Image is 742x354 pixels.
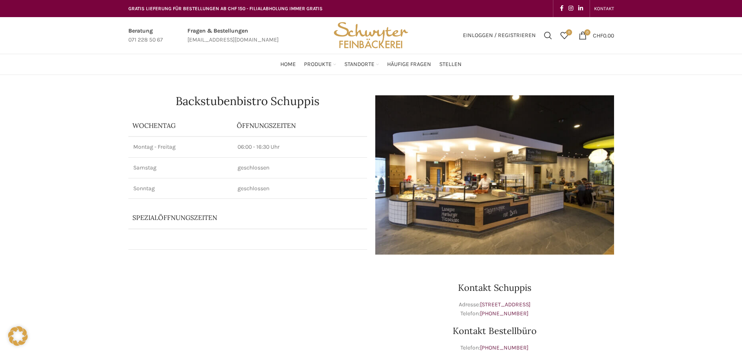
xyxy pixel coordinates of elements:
[128,26,163,45] a: Infobox link
[375,283,614,292] h3: Kontakt Schuppis
[566,29,572,35] span: 0
[133,143,228,151] p: Montag - Freitag
[387,56,431,73] a: Häufige Fragen
[375,300,614,319] p: Adresse: Telefon:
[132,213,324,222] p: Spezialöffnungszeiten
[463,33,536,38] span: Einloggen / Registrieren
[540,27,556,44] a: Suchen
[133,164,228,172] p: Samstag
[280,56,296,73] a: Home
[584,29,590,35] span: 0
[304,61,332,68] span: Produkte
[238,164,362,172] p: geschlossen
[480,344,528,351] a: [PHONE_NUMBER]
[133,185,228,193] p: Sonntag
[280,61,296,68] span: Home
[439,56,462,73] a: Stellen
[594,6,614,11] span: KONTAKT
[576,3,586,14] a: Linkedin social link
[590,0,618,17] div: Secondary navigation
[344,61,374,68] span: Standorte
[593,32,603,39] span: CHF
[480,301,531,308] a: [STREET_ADDRESS]
[557,3,566,14] a: Facebook social link
[132,121,229,130] p: Wochentag
[594,0,614,17] a: KONTAKT
[304,56,336,73] a: Produkte
[387,61,431,68] span: Häufige Fragen
[566,3,576,14] a: Instagram social link
[331,31,411,38] a: Site logo
[238,185,362,193] p: geschlossen
[480,310,528,317] a: [PHONE_NUMBER]
[237,121,363,130] p: ÖFFNUNGSZEITEN
[124,56,618,73] div: Main navigation
[439,61,462,68] span: Stellen
[459,27,540,44] a: Einloggen / Registrieren
[575,27,618,44] a: 0 CHF0.00
[238,143,362,151] p: 06:00 - 16:30 Uhr
[344,56,379,73] a: Standorte
[375,326,614,335] h3: Kontakt Bestellbüro
[593,32,614,39] bdi: 0.00
[556,27,572,44] a: 0
[187,26,279,45] a: Infobox link
[556,27,572,44] div: Meine Wunschliste
[128,95,367,107] h1: Backstubenbistro Schuppis
[331,17,411,54] img: Bäckerei Schwyter
[128,6,323,11] span: GRATIS LIEFERUNG FÜR BESTELLUNGEN AB CHF 150 - FILIALABHOLUNG IMMER GRATIS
